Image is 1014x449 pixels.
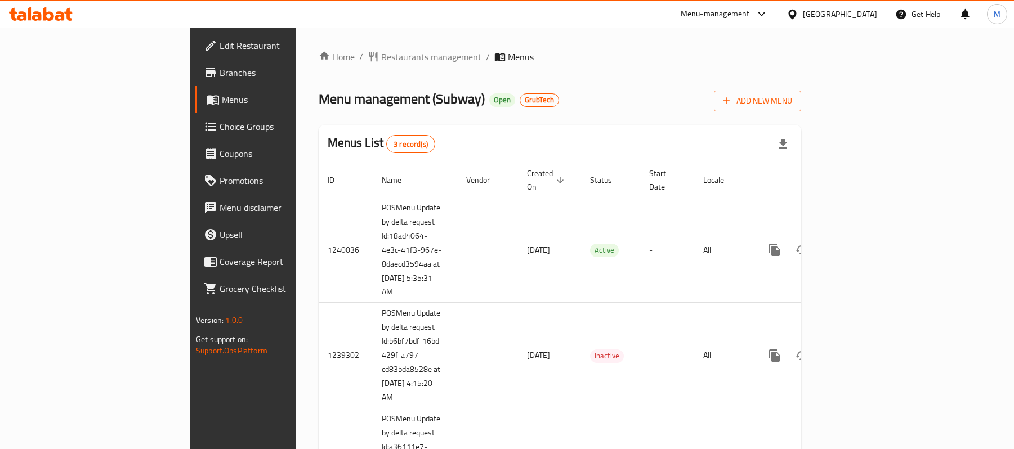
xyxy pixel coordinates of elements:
span: Branches [220,66,351,79]
button: more [761,342,788,369]
a: Restaurants management [368,50,481,64]
span: Open [489,95,515,105]
span: Menu disclaimer [220,201,351,214]
a: Promotions [195,167,360,194]
span: M [994,8,1000,20]
div: Menu-management [681,7,750,21]
a: Edit Restaurant [195,32,360,59]
span: Get support on: [196,332,248,347]
span: Status [590,173,627,187]
td: All [694,197,752,303]
button: Change Status [788,236,815,263]
span: Name [382,173,416,187]
span: Menus [508,50,534,64]
div: [GEOGRAPHIC_DATA] [803,8,877,20]
span: Promotions [220,174,351,187]
th: Actions [752,163,878,197]
li: / [359,50,363,64]
a: Coupons [195,140,360,167]
td: - [640,197,694,303]
a: Support.OpsPlatform [196,343,267,358]
span: Menus [222,93,351,106]
span: Menu management ( Subway ) [319,86,485,111]
a: Branches [195,59,360,86]
td: POSMenu Update by delta request Id:18ad4064-4e3c-41f3-967e-8daecd3594aa at [DATE] 5:35:31 AM [373,197,457,303]
span: [DATE] [527,348,550,362]
span: Version: [196,313,224,327]
button: more [761,236,788,263]
span: Restaurants management [381,50,481,64]
nav: breadcrumb [319,50,801,64]
span: Inactive [590,349,624,362]
span: ID [328,173,349,187]
span: Choice Groups [220,120,351,133]
span: Edit Restaurant [220,39,351,52]
span: Grocery Checklist [220,282,351,295]
a: Coverage Report [195,248,360,275]
td: POSMenu Update by delta request Id:b6bf7bdf-16bd-429f-a797-cd83bda8528e at [DATE] 4:15:20 AM [373,303,457,408]
h2: Menus List [328,134,435,153]
span: Add New Menu [723,94,792,108]
span: Upsell [220,228,351,241]
td: - [640,303,694,408]
span: Locale [703,173,739,187]
td: All [694,303,752,408]
span: Start Date [649,167,681,194]
div: Export file [770,131,797,158]
span: Coverage Report [220,255,351,268]
span: Coupons [220,147,351,160]
span: GrubTech [520,95,559,105]
a: Grocery Checklist [195,275,360,302]
span: 3 record(s) [387,139,435,150]
div: Total records count [386,135,435,153]
span: Created On [527,167,568,194]
li: / [486,50,490,64]
a: Menu disclaimer [195,194,360,221]
a: Menus [195,86,360,113]
div: Open [489,93,515,107]
span: Active [590,244,619,257]
a: Upsell [195,221,360,248]
span: Vendor [466,173,504,187]
a: Choice Groups [195,113,360,140]
button: Change Status [788,342,815,369]
button: Add New Menu [714,91,801,111]
span: [DATE] [527,243,550,257]
span: 1.0.0 [225,313,243,327]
